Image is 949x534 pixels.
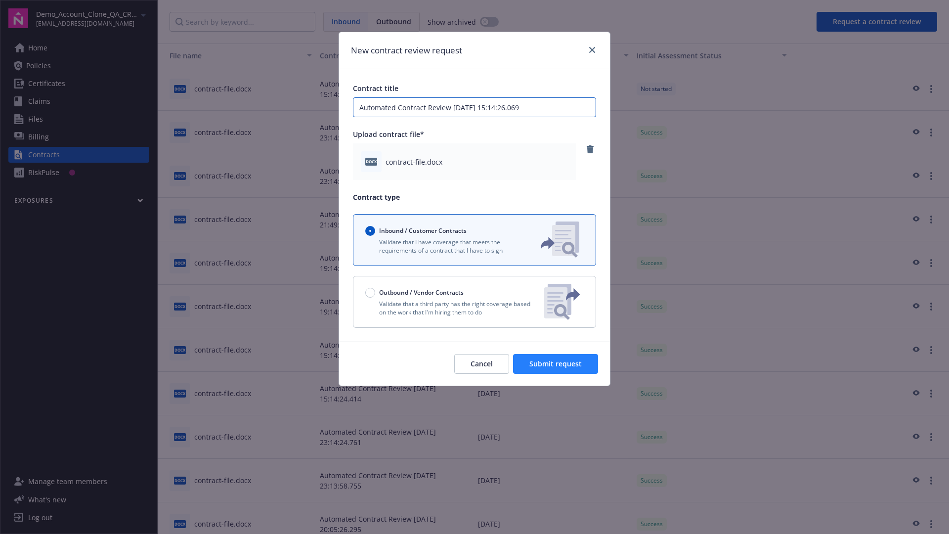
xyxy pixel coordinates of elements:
[454,354,509,374] button: Cancel
[353,130,424,139] span: Upload contract file*
[353,214,596,266] button: Inbound / Customer ContractsValidate that I have coverage that meets the requirements of a contra...
[386,157,442,167] span: contract-file.docx
[379,288,464,297] span: Outbound / Vendor Contracts
[351,44,462,57] h1: New contract review request
[365,158,377,165] span: docx
[365,288,375,298] input: Outbound / Vendor Contracts
[513,354,598,374] button: Submit request
[529,359,582,368] span: Submit request
[584,143,596,155] a: remove
[471,359,493,368] span: Cancel
[586,44,598,56] a: close
[353,97,596,117] input: Enter a title for this contract
[365,238,524,255] p: Validate that I have coverage that meets the requirements of a contract that I have to sign
[365,226,375,236] input: Inbound / Customer Contracts
[379,226,467,235] span: Inbound / Customer Contracts
[365,300,536,316] p: Validate that a third party has the right coverage based on the work that I'm hiring them to do
[353,84,398,93] span: Contract title
[353,276,596,328] button: Outbound / Vendor ContractsValidate that a third party has the right coverage based on the work t...
[353,192,596,202] p: Contract type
